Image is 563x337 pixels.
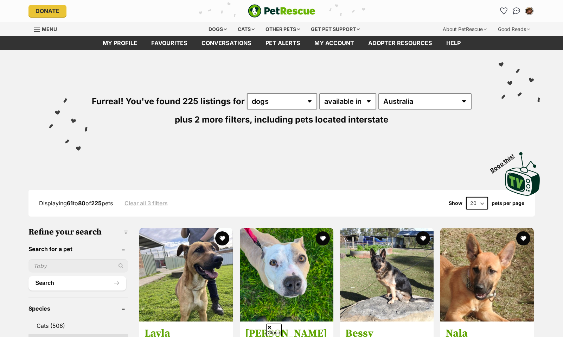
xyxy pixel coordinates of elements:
strong: 225 [91,200,102,207]
span: plus 2 more filters, [175,114,252,125]
div: Get pet support [306,22,365,36]
img: Layla - German Shepherd Dog [139,228,233,322]
img: logo-e224e6f780fb5917bec1dbf3a21bbac754714ae5b6737aabdf751b685950b380.svg [248,4,315,18]
div: About PetRescue [438,22,492,36]
a: Clear all 3 filters [124,200,168,206]
h3: Refine your search [28,227,128,237]
a: My account [307,36,361,50]
img: PetRescue TV logo [505,152,540,196]
img: Diaz - American Staffordshire Terrier Dog [240,228,333,322]
a: My profile [96,36,144,50]
img: Kiyana profile pic [526,7,533,14]
a: Favourites [498,5,510,17]
span: Close [266,324,282,336]
img: Bessy - German Shepherd Dog [340,228,434,322]
header: Search for a pet [28,246,128,252]
strong: 61 [67,200,73,207]
div: Other pets [261,22,305,36]
button: favourite [216,231,230,245]
span: including pets located interstate [254,114,388,125]
a: Adopter resources [361,36,439,50]
a: conversations [194,36,258,50]
span: Boop this! [489,148,521,174]
img: Nala - German Shepherd Dog [440,228,534,322]
span: Furreal! You've found 225 listings for [92,96,245,106]
div: Dogs [204,22,232,36]
span: Menu [42,26,57,32]
div: Cats [233,22,260,36]
a: Menu [34,22,62,35]
button: favourite [517,231,531,245]
a: Help [439,36,468,50]
a: Pet alerts [258,36,307,50]
label: pets per page [492,200,524,206]
img: chat-41dd97257d64d25036548639549fe6c8038ab92f7586957e7f3b1b290dea8141.svg [513,7,520,14]
span: Show [449,200,462,206]
button: favourite [316,231,330,245]
a: Donate [28,5,66,17]
header: Species [28,305,128,312]
div: Good Reads [493,22,535,36]
button: Search [28,276,127,290]
input: Toby [28,259,128,273]
button: My account [524,5,535,17]
a: PetRescue [248,4,315,18]
a: Cats (506) [28,318,128,333]
span: Displaying to of pets [39,200,113,207]
a: Conversations [511,5,522,17]
a: Favourites [144,36,194,50]
a: Boop this! [505,146,540,197]
ul: Account quick links [498,5,535,17]
button: favourite [416,231,430,245]
strong: 80 [78,200,85,207]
